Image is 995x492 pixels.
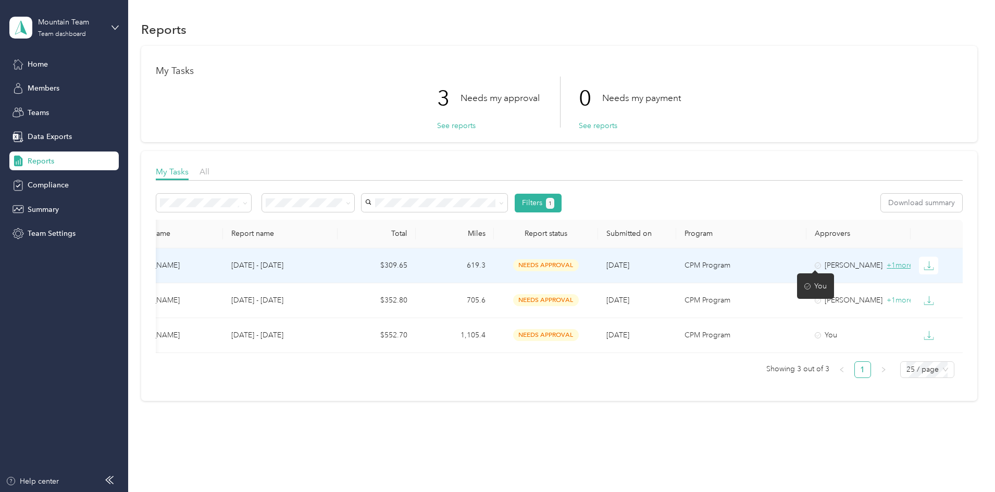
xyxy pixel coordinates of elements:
p: 0 [579,77,602,120]
span: + 1 more [887,261,913,270]
button: See reports [579,120,617,131]
span: Showing 3 out of 3 [766,361,829,377]
button: See reports [437,120,476,131]
td: CPM Program [676,318,806,353]
th: Approvers [806,220,911,248]
span: needs approval [513,294,579,306]
td: 705.6 [416,283,494,318]
p: Needs my payment [602,92,681,105]
p: CPM Program [685,295,798,306]
div: Mountain Team [38,17,103,28]
span: Team Settings [28,228,76,239]
td: CPM Program [676,283,806,318]
th: Program [676,220,806,248]
p: [DATE] - [DATE] [231,260,329,271]
button: 1 [546,198,555,209]
div: [PERSON_NAME] [122,260,215,271]
li: Next Page [875,361,892,378]
div: [PERSON_NAME] [815,260,902,271]
p: CPM Program [685,260,798,271]
span: + 1 more [887,296,913,305]
button: left [834,361,850,378]
div: Page Size [900,361,954,378]
span: All [200,167,209,176]
td: 1,105.4 [416,318,494,353]
div: [PERSON_NAME] [815,295,902,306]
p: CPM Program [685,330,798,341]
td: $309.65 [338,248,416,283]
span: Summary [28,204,59,215]
span: needs approval [513,329,579,341]
button: right [875,361,892,378]
span: left [839,367,845,373]
button: Download summary [881,194,962,212]
h1: My Tasks [156,66,963,77]
div: Total [346,229,407,238]
button: Help center [6,476,59,487]
span: My Tasks [156,167,189,176]
th: Report name [223,220,338,248]
a: 1 [855,362,870,377]
p: [DATE] - [DATE] [231,330,329,341]
span: right [880,367,887,373]
div: Member name [122,229,215,238]
span: Home [28,59,48,70]
span: 25 / page [906,362,948,377]
th: Submitted on [598,220,676,248]
span: Data Exports [28,131,72,142]
span: [DATE] [606,261,629,270]
div: [PERSON_NAME] [122,295,215,306]
iframe: Everlance-gr Chat Button Frame [937,434,995,492]
td: CPM Program [676,248,806,283]
td: $352.80 [338,283,416,318]
span: needs approval [513,259,579,271]
span: [DATE] [606,331,629,339]
p: 3 [437,77,461,120]
span: 1 [549,199,552,208]
span: Report status [502,229,590,238]
div: Miles [424,229,486,238]
li: Previous Page [834,361,850,378]
div: Team dashboard [38,31,86,37]
span: Reports [28,156,54,167]
button: Filters1 [515,194,562,212]
span: [DATE] [606,296,629,305]
div: [PERSON_NAME] [122,330,215,341]
p: Needs my approval [461,92,540,105]
h1: Reports [141,24,186,35]
td: 619.3 [416,248,494,283]
span: Teams [28,107,49,118]
div: You [815,330,902,341]
p: [DATE] - [DATE] [231,295,329,306]
span: Members [28,83,59,94]
div: You [804,281,827,292]
th: Member name [114,220,223,248]
td: $552.70 [338,318,416,353]
span: Compliance [28,180,69,191]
